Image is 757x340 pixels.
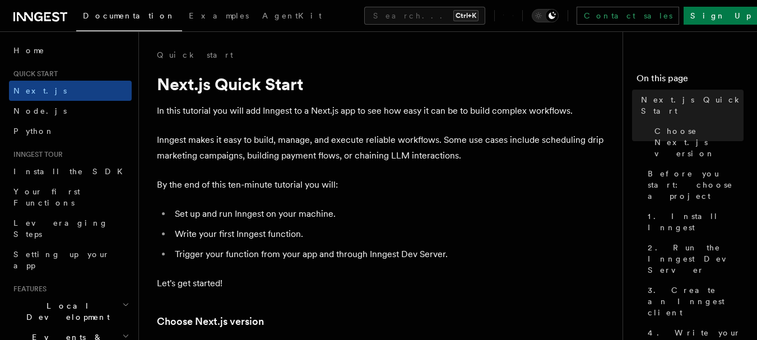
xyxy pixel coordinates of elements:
[577,7,679,25] a: Contact sales
[364,7,485,25] button: Search...Ctrl+K
[637,90,744,121] a: Next.js Quick Start
[9,213,132,244] a: Leveraging Steps
[9,101,132,121] a: Node.js
[9,161,132,181] a: Install the SDK
[9,244,132,276] a: Setting up your app
[157,177,605,193] p: By the end of this ten-minute tutorial you will:
[189,11,249,20] span: Examples
[76,3,182,31] a: Documentation
[453,10,479,21] kbd: Ctrl+K
[171,206,605,222] li: Set up and run Inngest on your machine.
[650,121,744,164] a: Choose Next.js version
[648,168,744,202] span: Before you start: choose a project
[157,314,264,329] a: Choose Next.js version
[9,285,47,294] span: Features
[157,49,233,60] a: Quick start
[643,280,744,323] a: 3. Create an Inngest client
[13,127,54,136] span: Python
[171,246,605,262] li: Trigger your function from your app and through Inngest Dev Server.
[157,103,605,119] p: In this tutorial you will add Inngest to a Next.js app to see how easy it can be to build complex...
[9,296,132,327] button: Local Development
[643,206,744,237] a: 1. Install Inngest
[157,74,605,94] h1: Next.js Quick Start
[13,45,45,56] span: Home
[9,300,122,323] span: Local Development
[182,3,256,30] a: Examples
[262,11,322,20] span: AgentKit
[532,9,559,22] button: Toggle dark mode
[13,106,67,115] span: Node.js
[13,218,108,239] span: Leveraging Steps
[648,242,744,276] span: 2. Run the Inngest Dev Server
[643,237,744,280] a: 2. Run the Inngest Dev Server
[157,132,605,164] p: Inngest makes it easy to build, manage, and execute reliable workflows. Some use cases include sc...
[9,121,132,141] a: Python
[256,3,328,30] a: AgentKit
[648,285,744,318] span: 3. Create an Inngest client
[637,72,744,90] h4: On this page
[83,11,175,20] span: Documentation
[13,187,80,207] span: Your first Functions
[171,226,605,242] li: Write your first Inngest function.
[654,125,744,159] span: Choose Next.js version
[641,94,744,117] span: Next.js Quick Start
[648,211,744,233] span: 1. Install Inngest
[643,164,744,206] a: Before you start: choose a project
[9,69,58,78] span: Quick start
[9,40,132,60] a: Home
[9,81,132,101] a: Next.js
[9,181,132,213] a: Your first Functions
[13,167,129,176] span: Install the SDK
[9,150,63,159] span: Inngest tour
[13,250,110,270] span: Setting up your app
[157,276,605,291] p: Let's get started!
[13,86,67,95] span: Next.js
